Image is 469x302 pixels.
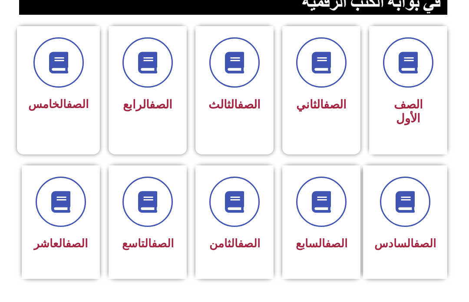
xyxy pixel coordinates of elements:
[208,98,261,112] span: الثالث
[152,237,174,250] a: الصف
[414,237,436,250] a: الصف
[28,98,89,111] span: الخامس
[238,237,260,250] a: الصف
[123,98,172,112] span: الرابع
[66,237,88,250] a: الصف
[324,98,347,112] a: الصف
[296,98,347,112] span: الثاني
[394,98,423,125] span: الصف الأول
[66,98,89,111] a: الصف
[34,237,88,250] span: العاشر
[149,98,172,112] a: الصف
[374,237,436,250] span: السادس
[122,237,174,250] span: التاسع
[238,98,261,112] a: الصف
[296,237,347,250] span: السابع
[325,237,347,250] a: الصف
[209,237,260,250] span: الثامن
